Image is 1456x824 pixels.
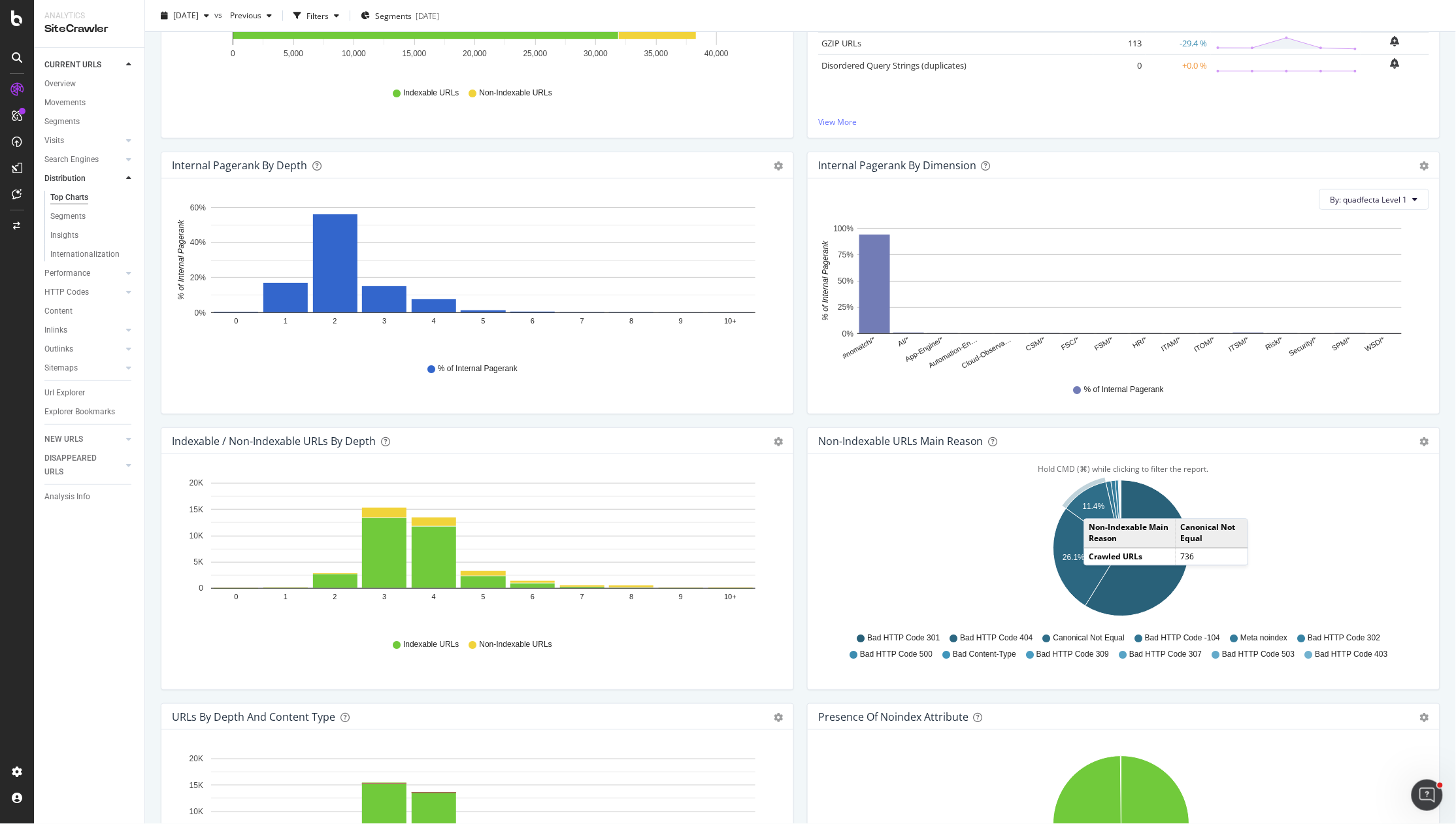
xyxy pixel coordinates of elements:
text: 40,000 [704,49,729,58]
a: Performance [44,267,122,280]
div: Visits [44,134,64,148]
div: Analytics [44,10,134,22]
text: 25,000 [523,49,548,58]
svg: A chart. [818,475,1423,627]
text: 0 [199,584,203,593]
a: Segments [44,115,135,129]
text: 20K [190,755,203,764]
text: 20K [190,479,203,488]
div: gear [1420,161,1429,171]
span: Previous [225,10,261,21]
div: Internationalization [50,248,120,261]
span: Bad HTTP Code 309 [1036,649,1109,660]
text: 5,000 [284,49,303,58]
a: Top Charts [50,191,135,205]
span: % of Internal Pagerank [1084,384,1164,395]
text: FSC/* [1060,335,1081,352]
text: Risk/* [1265,335,1285,352]
a: Disordered Query Strings (duplicates) [821,59,967,71]
span: Meta noindex [1240,633,1287,644]
div: Indexable / Non-Indexable URLs by Depth [172,435,376,448]
text: % of Internal Pagerank [821,240,831,321]
text: 4 [432,318,436,325]
a: View More [818,116,1429,127]
text: 10+ [724,318,736,325]
text: 7 [580,318,584,325]
span: Bad HTTP Code 500 [860,649,933,660]
button: By: quadfecta Level 1 [1319,189,1429,210]
span: Non-Indexable URLs [479,88,552,99]
span: Bad HTTP Code 404 [961,633,1033,644]
div: A chart. [172,475,777,627]
div: Segments [44,115,80,129]
td: Crawled URLs [1085,548,1176,565]
text: SPM/* [1331,335,1353,352]
text: FSM/* [1093,335,1115,352]
iframe: Intercom live chat [1412,780,1443,811]
div: Sitemaps [44,361,78,375]
text: ITOM/* [1193,335,1217,354]
span: Indexable URLs [403,639,459,650]
text: 0% [842,329,854,338]
div: Explorer Bookmarks [44,405,115,419]
svg: A chart. [818,220,1423,372]
text: 6 [531,318,535,325]
text: 5K [193,558,203,567]
div: bell-plus [1391,36,1400,46]
div: A chart. [172,199,777,351]
text: 8 [629,318,633,325]
div: gear [774,161,783,171]
div: Inlinks [44,323,67,337]
a: Analysis Info [44,490,135,504]
text: 2 [333,318,337,325]
button: Segments[DATE] [356,5,444,26]
div: Movements [44,96,86,110]
button: [DATE] [156,5,214,26]
div: HTTP Codes [44,286,89,299]
text: 0% [195,308,207,318]
text: ITAM/* [1160,335,1183,353]
text: 10,000 [342,49,366,58]
text: 35,000 [644,49,669,58]
div: URLs by Depth and Content Type [172,710,335,723]
text: 20% [190,273,206,282]
div: bell-plus [1391,58,1400,69]
a: Movements [44,96,135,110]
text: 15,000 [403,49,427,58]
td: Canonical Not Equal [1176,519,1248,548]
div: SiteCrawler [44,22,134,37]
span: Non-Indexable URLs [479,639,552,650]
span: Indexable URLs [403,88,459,99]
a: Content [44,305,135,318]
span: vs [214,8,225,20]
div: DISAPPEARED URLS [44,452,110,479]
div: Search Engines [44,153,99,167]
text: 9 [679,318,683,325]
a: Outlinks [44,342,122,356]
button: Previous [225,5,277,26]
text: 5 [481,318,485,325]
text: 9 [679,593,683,601]
div: Performance [44,267,90,280]
td: 113 [1093,32,1146,54]
text: 5 [481,593,485,601]
text: #nomatch/* [841,335,877,361]
div: Insights [50,229,78,242]
td: +0.0 % [1146,54,1211,76]
a: Url Explorer [44,386,135,400]
text: 6 [531,593,535,601]
text: 75% [838,250,853,259]
text: 26.1% [1063,553,1085,563]
text: 60% [190,203,206,212]
text: CSM/* [1025,335,1047,353]
text: WSD/* [1364,335,1387,353]
text: 20,000 [463,49,487,58]
span: By: quadfecta Level 1 [1331,194,1408,205]
text: 0 [234,318,238,325]
text: 0 [234,593,238,601]
span: % of Internal Pagerank [438,363,518,374]
text: 2 [333,593,337,601]
text: 10+ [724,593,736,601]
a: CURRENT URLS [44,58,122,72]
span: Bad Content-Type [953,649,1016,660]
